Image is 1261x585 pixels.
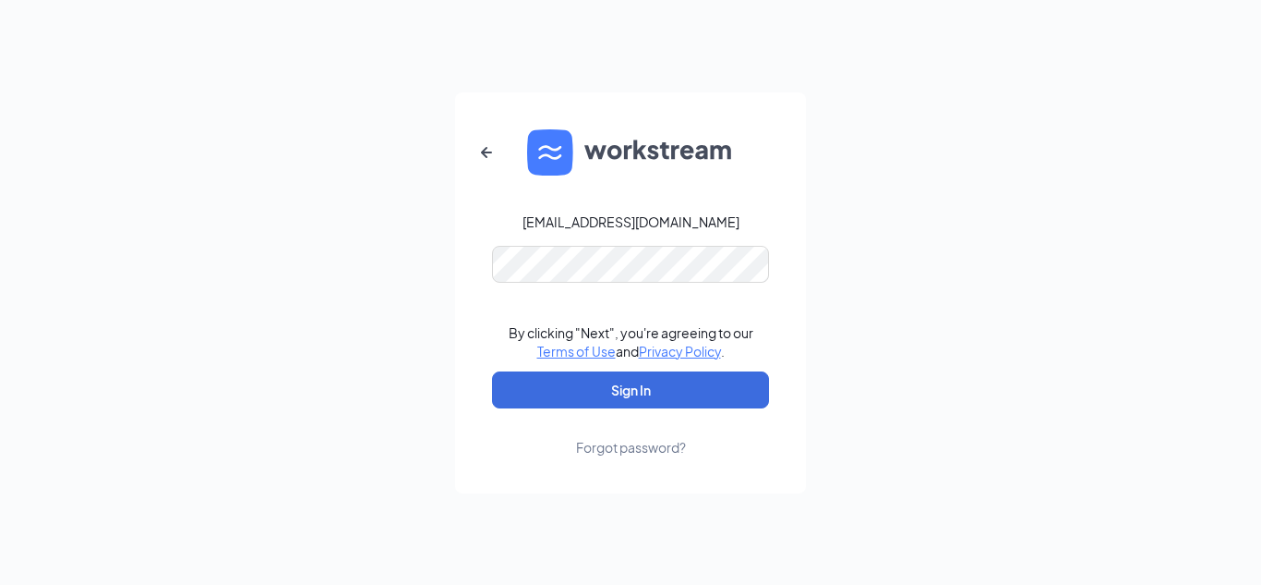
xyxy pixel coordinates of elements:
a: Forgot password? [576,408,686,457]
a: Terms of Use [537,343,616,360]
svg: ArrowLeftNew [475,141,498,164]
button: ArrowLeftNew [464,130,509,175]
button: Sign In [492,372,769,408]
img: WS logo and Workstream text [527,129,734,176]
div: Forgot password? [576,438,686,457]
div: By clicking "Next", you're agreeing to our and . [509,323,753,360]
a: Privacy Policy [639,343,721,360]
div: [EMAIL_ADDRESS][DOMAIN_NAME] [522,213,739,231]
